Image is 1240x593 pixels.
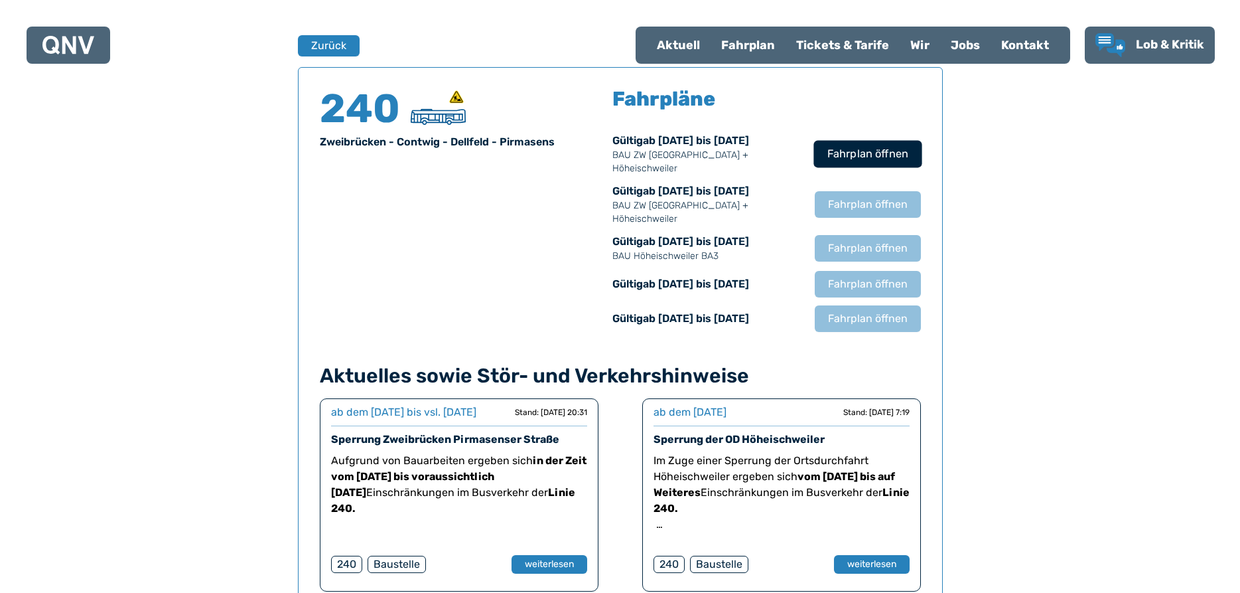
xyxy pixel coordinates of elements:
strong: vom [DATE] bis auf Weiteres [654,470,895,499]
a: Jobs [940,28,991,62]
span: Fahrplan öffnen [827,146,908,162]
p: BAU ZW [GEOGRAPHIC_DATA] + Höheischweiler [612,149,801,175]
button: Zurück [298,35,360,56]
button: Fahrplan öffnen [815,191,921,218]
div: 240 [654,556,685,573]
div: Stand: [DATE] 20:31 [515,407,587,418]
p: Aufgrund von Bauarbeiten ergeben sich Einschränkungen im Busverkehr der [331,453,587,517]
p: Im Zuge einer Sperrung der Ortsdurchfahrt Höheischweiler ergeben sich Einschränkungen im Busverke... [654,453,910,517]
button: Fahrplan öffnen [815,235,921,262]
strong: Linie 240. [654,486,910,515]
span: Fahrplan öffnen [828,240,908,256]
a: Kontakt [991,28,1060,62]
div: Baustelle [690,556,748,573]
img: Überlandbus [411,109,466,125]
a: Tickets & Tarife [786,28,900,62]
strong: Linie 240. [331,486,575,515]
span: Fahrplan öffnen [828,276,908,292]
div: Stand: [DATE] 7:19 [843,407,910,418]
a: QNV Logo [42,32,94,58]
div: ab dem [DATE] [654,404,726,420]
h4: 240 [320,89,399,129]
h4: Aktuelles sowie Stör- und Verkehrshinweise [320,364,921,388]
a: Fahrplan [711,28,786,62]
div: ab dem [DATE] bis vsl. [DATE] [331,404,476,420]
p: BAU ZW [GEOGRAPHIC_DATA] + Höheischweiler [612,199,801,226]
span: Fahrplan öffnen [828,197,908,212]
a: Wir [900,28,940,62]
div: 240 [331,556,362,573]
div: Gültig ab [DATE] bis [DATE] [612,276,801,292]
a: Sperrung Zweibrücken Pirmasenser Straße [331,433,559,446]
button: Fahrplan öffnen [813,140,922,167]
p: BAU Höheischweiler BA3 [612,250,801,263]
div: Zweibrücken - Contwig - Dellfeld - Pirmasens [320,134,604,150]
button: weiterlesen [834,555,910,574]
a: Lob & Kritik [1095,33,1204,57]
button: Fahrplan öffnen [815,305,921,332]
div: Gültig ab [DATE] bis [DATE] [612,234,801,263]
div: Gültig ab [DATE] bis [DATE] [612,311,801,327]
div: Gültig ab [DATE] bis [DATE] [612,133,801,175]
div: Baustelle [368,556,426,573]
button: weiterlesen [512,555,587,574]
span: Lob & Kritik [1136,37,1204,52]
a: Zurück [298,35,351,56]
span: Fahrplan öffnen [828,311,908,327]
a: Aktuell [646,28,711,62]
button: Fahrplan öffnen [815,271,921,297]
strong: in der Zeit vom [DATE] bis voraussichtlich [DATE] [331,454,586,499]
a: Sperrung der OD Höheischweiler [654,433,825,446]
div: Gültig ab [DATE] bis [DATE] [612,183,801,226]
h5: Fahrpläne [612,89,715,109]
img: QNV Logo [42,36,94,54]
